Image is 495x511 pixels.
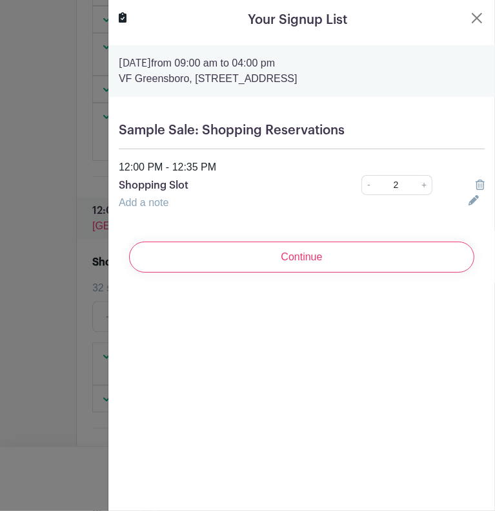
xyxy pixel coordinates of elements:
input: Continue [129,242,474,273]
h5: Your Signup List [248,10,348,30]
div: 12:00 PM - 12:35 PM [111,160,492,175]
button: Close [469,10,485,26]
a: - [361,175,376,195]
h5: Sample Sale: Shopping Reservations [119,123,485,138]
strong: [DATE] [119,58,151,68]
a: Add a note [119,197,168,208]
p: Shopping Slot [119,178,326,193]
a: + [416,175,432,195]
p: from 09:00 am to 04:00 pm [119,56,485,71]
p: VF Greensboro, [STREET_ADDRESS] [119,71,485,87]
